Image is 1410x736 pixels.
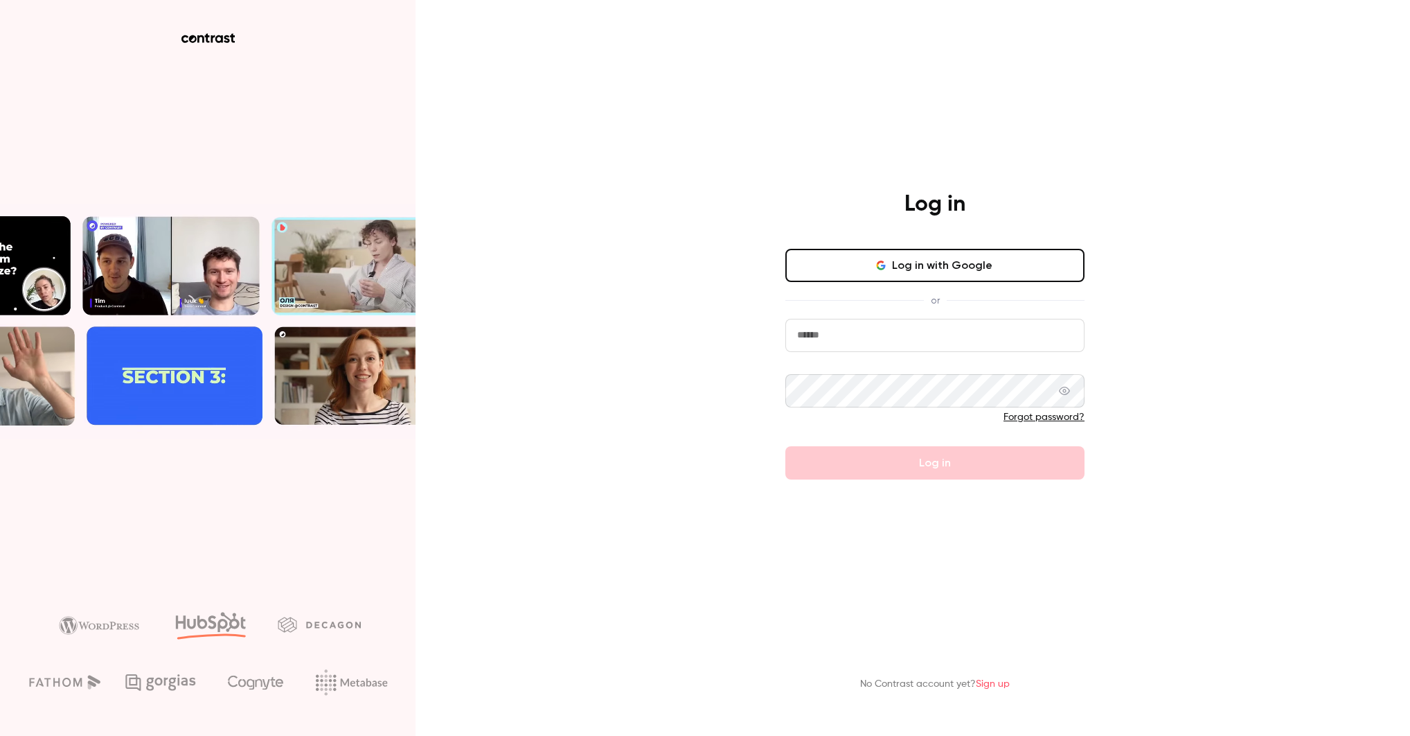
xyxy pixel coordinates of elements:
[924,293,947,308] span: or
[860,677,1010,692] p: No Contrast account yet?
[785,249,1085,282] button: Log in with Google
[904,191,965,218] h4: Log in
[976,679,1010,689] a: Sign up
[278,617,361,632] img: decagon
[1003,412,1085,422] a: Forgot password?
